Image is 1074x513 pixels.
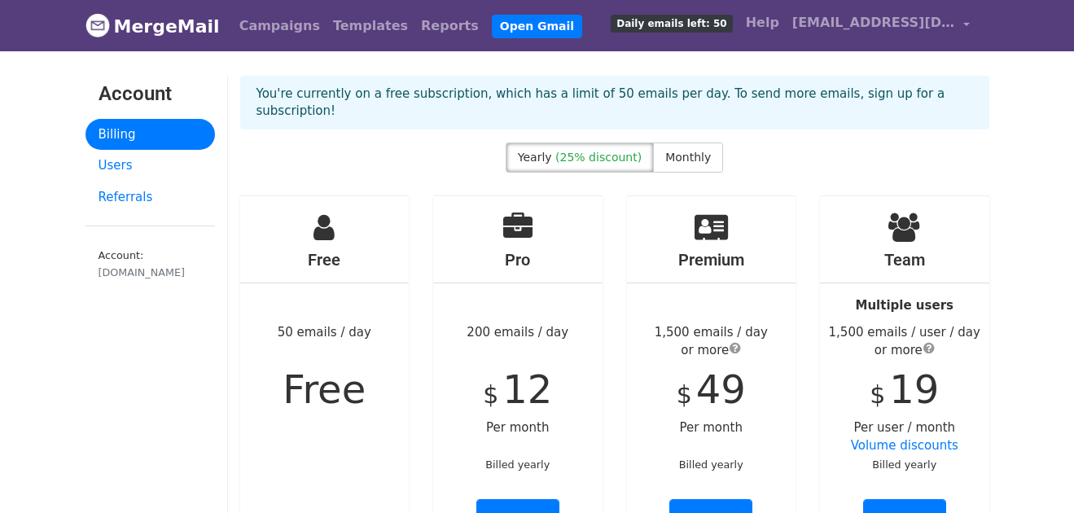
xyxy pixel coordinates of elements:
div: 1,500 emails / user / day or more [820,323,989,360]
small: Billed yearly [872,458,936,471]
h4: Premium [627,250,796,270]
div: 1,500 emails / day or more [627,323,796,360]
a: Help [739,7,786,39]
h4: Pro [433,250,603,270]
a: Open Gmail [492,15,582,38]
a: Volume discounts [851,438,958,453]
a: MergeMail [85,9,220,43]
a: Users [85,150,215,182]
a: Billing [85,119,215,151]
small: Account: [99,249,202,280]
span: 19 [889,366,939,412]
span: $ [870,380,885,409]
h4: Team [820,250,989,270]
span: (25% discount) [555,151,642,164]
img: MergeMail logo [85,13,110,37]
span: Yearly [518,151,552,164]
a: Reports [414,10,485,42]
h3: Account [99,82,202,106]
small: Billed yearly [679,458,743,471]
a: [EMAIL_ADDRESS][DOMAIN_NAME] [786,7,976,45]
span: 49 [696,366,746,412]
a: Campaigns [233,10,327,42]
span: $ [483,380,498,409]
span: 12 [502,366,552,412]
h4: Free [240,250,410,270]
a: Daily emails left: 50 [604,7,739,39]
strong: Multiple users [856,298,953,313]
a: Templates [327,10,414,42]
span: [EMAIL_ADDRESS][DOMAIN_NAME] [792,13,955,33]
span: Monthly [665,151,711,164]
span: Daily emails left: 50 [611,15,732,33]
small: Billed yearly [485,458,550,471]
p: You're currently on a free subscription, which has a limit of 50 emails per day. To send more ema... [256,85,973,120]
div: [DOMAIN_NAME] [99,265,202,280]
span: Free [283,366,366,412]
a: Referrals [85,182,215,213]
span: $ [677,380,692,409]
